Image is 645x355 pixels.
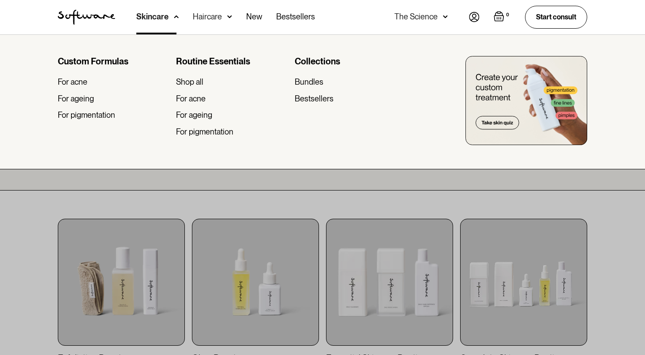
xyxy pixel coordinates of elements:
[176,110,212,120] div: For ageing
[295,94,334,104] div: Bestsellers
[58,10,115,25] img: Software Logo
[176,94,287,104] a: For acne
[176,77,287,87] a: Shop all
[176,77,203,87] div: Shop all
[176,110,287,120] a: For ageing
[193,12,222,21] div: Haircare
[58,110,169,120] a: For pigmentation
[295,77,406,87] a: Bundles
[58,77,169,87] a: For acne
[176,127,233,137] div: For pigmentation
[443,12,448,21] img: arrow down
[494,11,511,23] a: Open empty cart
[58,10,115,25] a: home
[58,56,169,67] div: Custom Formulas
[227,12,232,21] img: arrow down
[176,94,206,104] div: For acne
[58,110,115,120] div: For pigmentation
[136,12,169,21] div: Skincare
[394,12,438,21] div: The Science
[295,56,406,67] div: Collections
[525,6,587,28] a: Start consult
[295,77,323,87] div: Bundles
[504,11,511,19] div: 0
[58,77,87,87] div: For acne
[176,56,287,67] div: Routine Essentials
[58,94,94,104] div: For ageing
[295,94,406,104] a: Bestsellers
[174,12,179,21] img: arrow down
[465,56,587,145] img: create you custom treatment bottle
[176,127,287,137] a: For pigmentation
[58,94,169,104] a: For ageing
